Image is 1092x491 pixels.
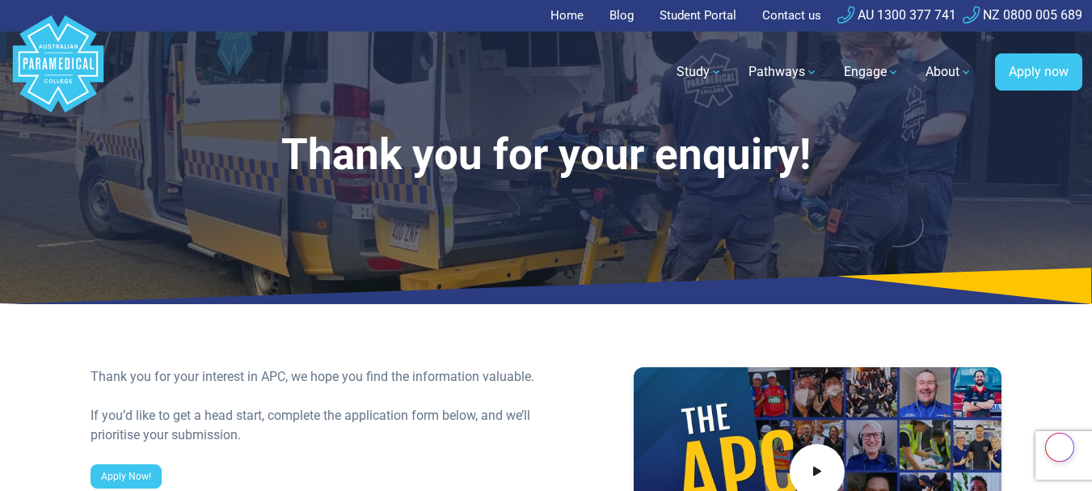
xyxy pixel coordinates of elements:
a: NZ 0800 005 689 [963,7,1082,23]
a: Apply now [995,53,1082,91]
a: Australian Paramedical College [10,32,107,113]
a: Pathways [739,49,828,95]
h1: Thank you for your enquiry! [91,129,1002,180]
a: About [916,49,982,95]
a: Study [667,49,732,95]
a: AU 1300 377 741 [837,7,956,23]
div: Thank you for your interest in APC, we hope you find the information valuable. [91,367,537,387]
div: If you’d like to get a head start, complete the application form below, and we’ll prioritise your... [91,406,537,445]
a: Engage [834,49,909,95]
a: Apply Now! [91,464,162,489]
